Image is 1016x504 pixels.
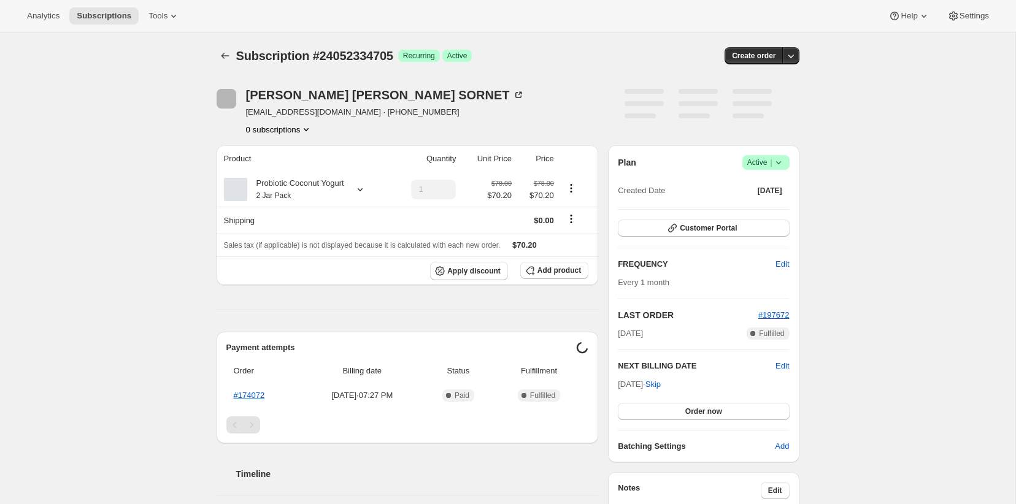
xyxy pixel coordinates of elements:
h2: FREQUENCY [618,258,775,270]
th: Quantity [391,145,460,172]
span: Analytics [27,11,60,21]
th: Order [226,357,301,384]
span: Add product [537,265,581,275]
span: [DATE] · [618,380,661,389]
button: Customer Portal [618,220,789,237]
a: #174072 [234,391,265,400]
button: Skip [638,375,668,394]
span: Subscriptions [77,11,131,21]
span: Every 1 month [618,278,669,287]
div: [PERSON_NAME] [PERSON_NAME] SORNET [246,89,525,101]
button: Product actions [246,123,313,136]
span: Fulfilled [759,329,784,338]
div: Probiotic Coconut Yogurt [247,177,344,202]
span: Fulfillment [497,365,581,377]
button: Edit [768,254,796,274]
button: Edit [761,482,790,499]
span: $70.20 [487,189,512,202]
span: Billing date [305,365,420,377]
span: Recurring [403,51,435,61]
button: Order now [618,403,789,420]
nav: Pagination [226,416,589,433]
th: Product [217,145,391,172]
span: $70.20 [512,240,537,250]
span: Add [775,440,789,452]
button: Help [881,7,937,25]
span: Active [747,156,785,169]
span: Sales tax (if applicable) is not displayed because it is calculated with each new order. [224,241,501,250]
th: Shipping [217,207,391,234]
button: Shipping actions [561,212,581,226]
h2: LAST ORDER [618,309,758,321]
button: Add [768,437,796,456]
span: Apply discount [447,266,501,276]
span: Create order [732,51,775,61]
span: [DATE] [758,186,782,196]
h2: Timeline [236,468,599,480]
span: Skip [645,378,661,391]
button: [DATE] [750,182,790,199]
th: Unit Price [460,145,515,172]
span: Order now [685,407,722,416]
small: $78.00 [534,180,554,187]
span: [DATE] · 07:27 PM [305,389,420,402]
button: Edit [775,360,789,372]
button: Product actions [561,181,581,195]
th: Price [515,145,558,172]
span: $70.20 [519,189,554,202]
button: Subscriptions [69,7,139,25]
button: Create order [725,47,783,64]
span: Paid [455,391,469,400]
small: $78.00 [491,180,512,187]
h2: Plan [618,156,636,169]
span: Settings [960,11,989,21]
h3: Notes [618,482,761,499]
a: #197672 [758,310,790,319]
span: Tools [148,11,167,21]
span: Active [447,51,468,61]
button: Subscriptions [217,47,234,64]
button: Analytics [20,7,67,25]
span: Fulfilled [530,391,555,400]
span: Edit [775,258,789,270]
span: Edit [768,486,782,495]
button: Apply discount [430,262,508,280]
span: [EMAIL_ADDRESS][DOMAIN_NAME] · [PHONE_NUMBER] [246,106,525,118]
button: Settings [940,7,996,25]
small: 2 Jar Pack [256,191,291,200]
span: [DATE] [618,327,643,340]
h6: Batching Settings [618,440,775,452]
span: Status [427,365,490,377]
h2: NEXT BILLING DATE [618,360,775,372]
span: Subscription #24052334705 [236,49,393,63]
span: Help [901,11,917,21]
button: #197672 [758,309,790,321]
button: Add product [520,262,588,279]
span: $0.00 [534,216,554,225]
h2: Payment attempts [226,342,577,354]
span: Created Date [618,185,665,197]
span: Frances MASCARENAS SORNET [217,89,236,109]
button: Tools [141,7,187,25]
span: Customer Portal [680,223,737,233]
span: | [770,158,772,167]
